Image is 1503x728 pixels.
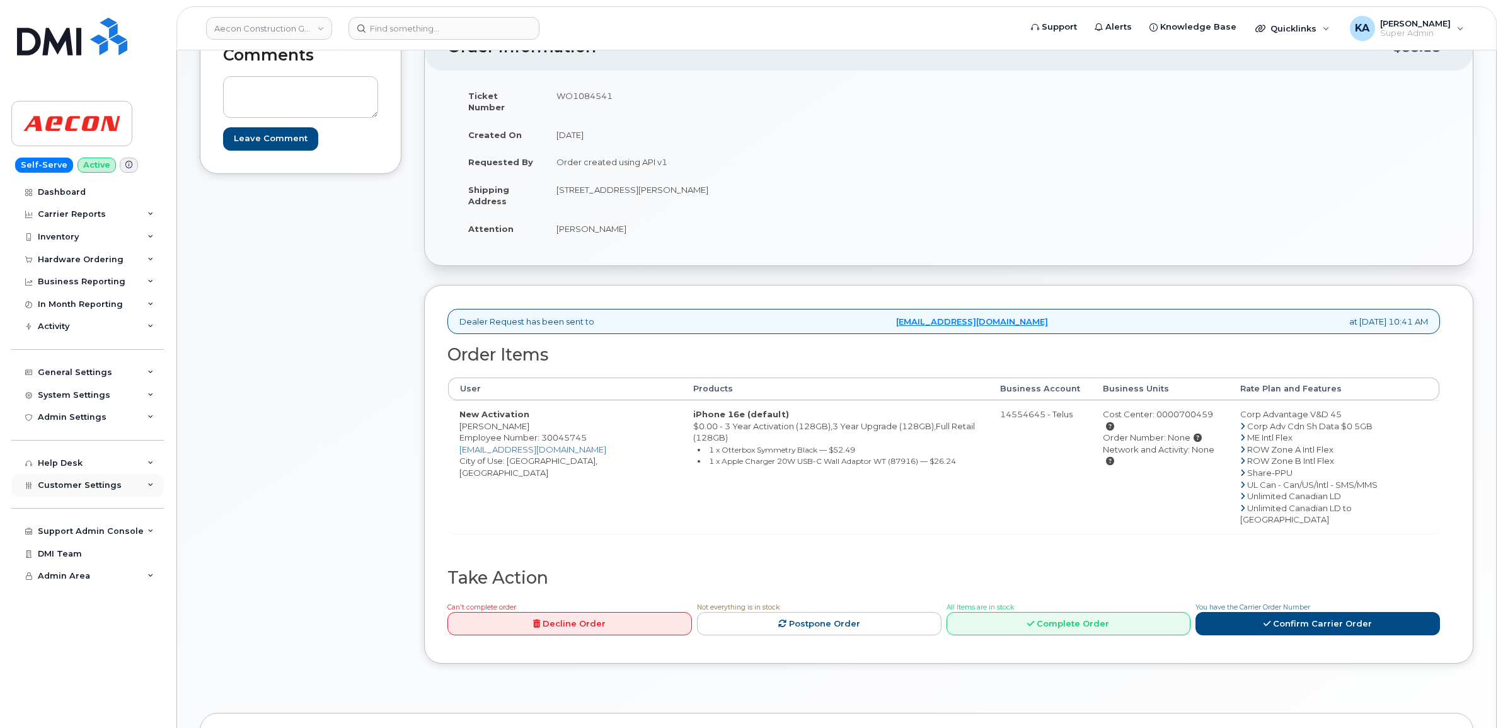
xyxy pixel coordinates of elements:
[1229,400,1439,533] td: Corp Advantage V&D 45
[1195,612,1440,635] a: Confirm Carrier Order
[1270,23,1316,33] span: Quicklinks
[697,603,780,611] span: Not everything is in stock
[1247,444,1333,454] span: ROW Zone A Intl Flex
[1247,16,1339,41] div: Quicklinks
[1380,28,1451,38] span: Super Admin
[1240,503,1352,525] span: Unlimited Canadian LD to [GEOGRAPHIC_DATA]
[468,157,533,167] strong: Requested By
[1247,491,1341,501] span: Unlimited Canadian LD
[447,569,1440,587] h2: Take Action
[1042,21,1077,33] span: Support
[1341,16,1473,41] div: Karla Adams
[447,345,1440,364] h2: Order Items
[447,603,516,611] span: Can't complete order
[989,378,1091,400] th: Business Account
[1247,421,1373,431] span: Corp Adv Cdn Sh Data $0 5GB
[447,309,1440,335] div: Dealer Request has been sent to at [DATE] 10:41 AM
[545,121,940,149] td: [DATE]
[1229,378,1439,400] th: Rate Plan and Features
[1105,21,1132,33] span: Alerts
[545,215,940,243] td: [PERSON_NAME]
[206,17,332,40] a: Aecon Construction Group Inc
[1141,14,1245,40] a: Knowledge Base
[348,17,539,40] input: Find something...
[1091,378,1229,400] th: Business Units
[697,612,942,635] a: Postpone Order
[693,409,789,419] strong: iPhone 16e (default)
[545,82,940,121] td: WO1084541
[223,127,318,151] input: Leave Comment
[223,47,378,64] h2: Comments
[682,400,989,533] td: $0.00 - 3 Year Activation (128GB),3 Year Upgrade (128GB),Full Retail (128GB)
[468,91,505,113] strong: Ticket Number
[545,148,940,176] td: Order created using API v1
[896,316,1048,328] a: [EMAIL_ADDRESS][DOMAIN_NAME]
[545,176,940,215] td: [STREET_ADDRESS][PERSON_NAME]
[709,445,855,454] small: 1 x Otterbox Symmetry Black — $52.49
[1103,444,1218,467] div: Network and Activity: None
[1086,14,1141,40] a: Alerts
[1247,432,1293,442] span: ME Intl Flex
[468,224,514,234] strong: Attention
[448,378,682,400] th: User
[1380,18,1451,28] span: [PERSON_NAME]
[468,130,522,140] strong: Created On
[682,378,989,400] th: Products
[447,38,1393,56] h2: Order Information
[447,612,692,635] a: Decline Order
[1022,14,1086,40] a: Support
[1103,432,1218,444] div: Order Number: None
[1247,468,1293,478] span: Share-PPU
[1103,408,1218,432] div: Cost Center: 0000700459
[1195,603,1310,611] span: You have the Carrier Order Number
[947,612,1191,635] a: Complete Order
[1247,480,1378,490] span: UL Can - Can/US/Intl - SMS/MMS
[1247,456,1334,466] span: ROW Zone B Intl Flex
[459,444,606,454] a: [EMAIL_ADDRESS][DOMAIN_NAME]
[989,400,1091,533] td: 14554645 - Telus
[468,185,509,207] strong: Shipping Address
[459,432,587,442] span: Employee Number: 30045745
[1160,21,1236,33] span: Knowledge Base
[448,400,682,533] td: [PERSON_NAME] City of Use: [GEOGRAPHIC_DATA], [GEOGRAPHIC_DATA]
[459,409,529,419] strong: New Activation
[947,603,1014,611] span: All Items are in stock
[709,456,956,466] small: 1 x Apple Charger 20W USB-C Wall Adaptor WT (87916) — $26.24
[1355,21,1369,36] span: KA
